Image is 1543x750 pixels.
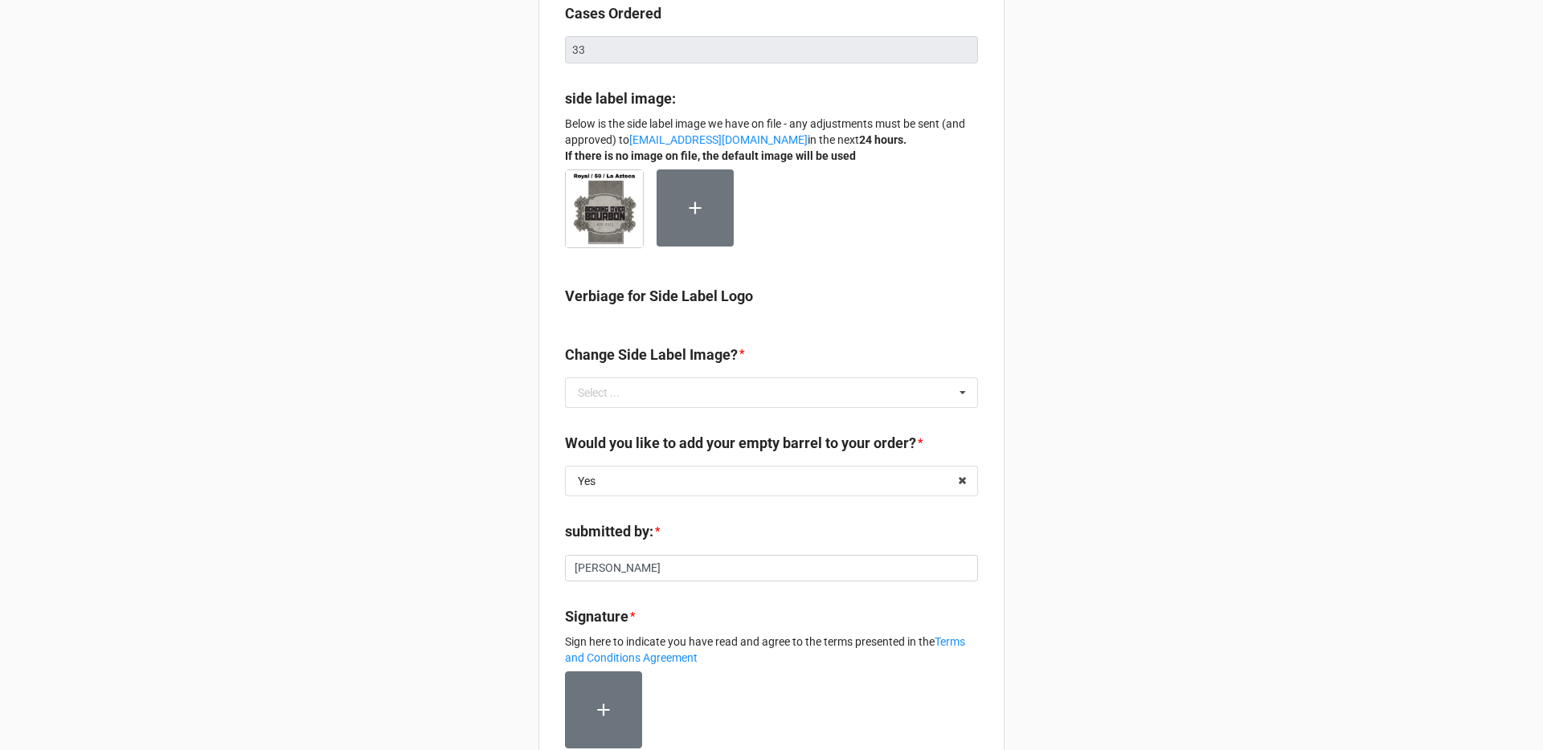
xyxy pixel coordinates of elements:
label: submitted by: [565,520,653,543]
a: [EMAIL_ADDRESS][DOMAIN_NAME] [629,133,808,146]
p: Sign here to indicate you have read and agree to the terms presented in the [565,634,978,666]
p: Below is the side label image we have on file - any adjustments must be sent (and approved) to in... [565,116,978,164]
strong: If there is no image on file, the default image will be used [565,149,856,162]
img: EBoXWMk0h3pDgUEaYwXI7Wulmj4X5dN8pjOflzgn3wA [566,170,643,247]
label: Signature [565,605,628,628]
strong: 24 hours. [859,133,907,146]
label: Cases Ordered [565,2,661,25]
div: Royal : Bonding Over Bourbon.png [565,169,657,261]
div: Select ... [578,387,620,398]
div: Yes [578,475,596,487]
label: Change Side Label Image? [565,344,738,366]
label: side label image: [565,88,676,110]
label: Verbiage for Side Label Logo [565,285,753,308]
label: Would you like to add your empty barrel to your order? [565,432,916,454]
